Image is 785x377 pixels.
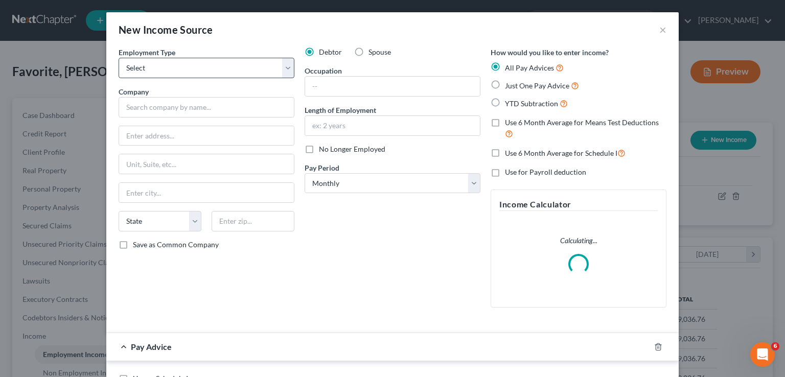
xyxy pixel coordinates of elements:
h5: Income Calculator [499,198,658,211]
input: -- [305,77,480,96]
span: Use for Payroll deduction [505,168,586,176]
label: Length of Employment [305,105,376,115]
span: Save as Common Company [133,240,219,249]
p: Calculating... [499,235,658,246]
iframe: Intercom live chat [750,342,775,367]
input: Search company by name... [119,97,294,117]
span: Company [119,87,149,96]
span: Use 6 Month Average for Schedule I [505,149,617,157]
input: Enter address... [119,126,294,146]
span: Just One Pay Advice [505,81,569,90]
span: Employment Type [119,48,175,57]
div: New Income Source [119,22,213,37]
input: Enter city... [119,183,294,202]
span: Use 6 Month Average for Means Test Deductions [505,118,659,127]
span: YTD Subtraction [505,99,558,108]
input: Unit, Suite, etc... [119,154,294,174]
span: No Longer Employed [319,145,385,153]
span: 6 [771,342,779,350]
input: ex: 2 years [305,116,480,135]
span: Debtor [319,48,342,56]
label: Occupation [305,65,342,76]
input: Enter zip... [212,211,294,231]
span: All Pay Advices [505,63,554,72]
span: Spouse [368,48,391,56]
span: Pay Period [305,163,339,172]
span: Pay Advice [131,342,172,351]
label: How would you like to enter income? [491,47,609,58]
button: × [659,23,666,36]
